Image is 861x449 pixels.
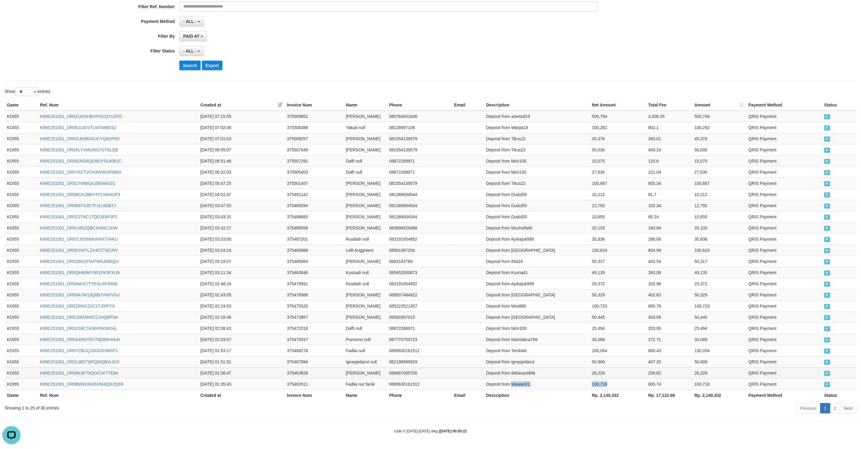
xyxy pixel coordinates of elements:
th: Invoice Num [284,100,344,111]
td: 4,006.35 [646,111,692,122]
a: K89E251001_OR5ZJTNC1TQDJE8PJP2 [40,214,118,219]
td: 20,105 [692,222,746,233]
td: Deposit from Mindi88 [484,300,589,311]
a: K89E251001_OR5LM5ZQBC3I4NICJUW [40,226,118,230]
td: 083896929488 [387,222,452,233]
td: QRIS Payment [746,323,822,334]
td: Deposit from [GEOGRAPHIC_DATA] [484,245,589,256]
td: 402.54 [646,256,692,267]
td: Rusdiah null [344,278,387,289]
td: 34,089 [589,334,646,345]
td: [DATE] 03:42:27 [198,222,284,233]
td: Kusnadi null [344,267,387,278]
a: K89E251001_OR5Z6INCZ2C1TJSPITX [40,304,115,308]
a: K89E251001_OR50A7W13Q8B7VMVVNJ [40,292,120,297]
span: PAID [824,259,830,264]
td: 402.63 [646,289,692,300]
td: [DATE] 06:32:03 [198,166,284,178]
td: 085652000673 [387,267,452,278]
td: Deposit from Dudul55 [484,189,589,200]
td: 10,655 [692,211,746,222]
td: 25,372 [589,278,646,289]
span: PAID [824,192,830,198]
td: 15,075 [692,155,746,166]
a: K89E251001_OR5BCK2BBY4YCMA4UP3 [40,192,120,197]
td: [DATE] 03:33:00 [198,233,284,245]
span: PAID [824,204,830,209]
td: KOI55 [5,356,38,367]
td: 081389004544 [387,200,452,211]
td: KOI55 [5,222,38,233]
td: [DATE] 01:51:51 [198,356,284,367]
td: KOI55 [5,122,38,133]
label: Show entries [5,87,50,96]
td: 50,329 [589,289,646,300]
th: Total Fee [646,100,692,111]
td: [DATE] 04:01:47 [198,189,284,200]
td: 375505403 [284,166,344,178]
td: 15,075 [589,155,646,166]
td: [PERSON_NAME] [344,144,387,155]
td: [DATE] 02:48:24 [198,278,284,289]
td: 160.84 [646,222,692,233]
td: [DATE] 03:19:07 [198,256,284,267]
span: PAID [824,170,830,175]
a: K89E251001_OR5LYWBIQILB804MJ21 [40,181,115,186]
span: PAID [824,337,830,343]
td: [PERSON_NAME] [344,289,387,300]
td: 20,105 [589,222,646,233]
td: 27,630 [589,166,646,178]
td: 221.04 [646,166,692,178]
td: Deposit from Ajukajuk999 [484,233,589,245]
span: PAID [824,315,830,320]
td: KOI55 [5,289,38,300]
th: Net Amount [589,100,646,111]
a: K89E251001_OR52S9C7A39XPA3M2AL [40,326,118,331]
td: 45,376 [692,133,746,144]
td: 375485064 [284,256,344,267]
td: 087770759723 [387,334,452,345]
td: 10,212 [589,189,646,200]
td: 375472018 [284,323,344,334]
td: 50,317 [692,256,746,267]
td: 375488680 [284,211,344,222]
td: QRIS Payment [746,133,822,144]
td: 203.95 [646,323,692,334]
td: 85.24 [646,211,692,222]
td: 375485888 [284,245,344,256]
span: PAID [824,304,830,309]
td: 081389004544 [387,211,452,222]
td: QRIS Payment [746,278,822,289]
td: 50,329 [692,289,746,300]
td: KOI55 [5,189,38,200]
span: PAID [824,282,830,287]
td: KOI55 [5,245,38,256]
a: 2 [830,403,840,413]
td: Deposit from fahri100 [484,155,589,166]
td: Deposit from [GEOGRAPHIC_DATA] [484,289,589,300]
td: Rusdiah null [344,233,387,245]
td: QRIS Payment [746,111,822,122]
th: Name [344,100,387,111]
span: PAID [824,215,830,220]
td: Deposit from fahri100 [484,323,589,334]
td: 082198999929 [387,356,452,367]
td: QRIS Payment [746,311,822,323]
td: 083191954852 [387,278,452,289]
th: Payment Method [746,100,822,111]
td: QRIS Payment [746,122,822,133]
td: 375487201 [284,233,344,245]
td: 800.43 [646,345,692,356]
td: KOI55 [5,256,38,267]
td: 49,135 [692,267,746,278]
td: 50,030 [692,144,746,155]
td: KOI55 [5,334,38,345]
td: 25,372 [692,278,746,289]
td: 102.34 [646,200,692,211]
td: KOI55 [5,178,38,189]
td: 10,212 [692,189,746,200]
td: [DATE] 01:53:17 [198,345,284,356]
td: KOI55 [5,267,38,278]
td: Ignasjedarut null [344,356,387,367]
td: [DATE] 03:24:24 [198,245,284,256]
